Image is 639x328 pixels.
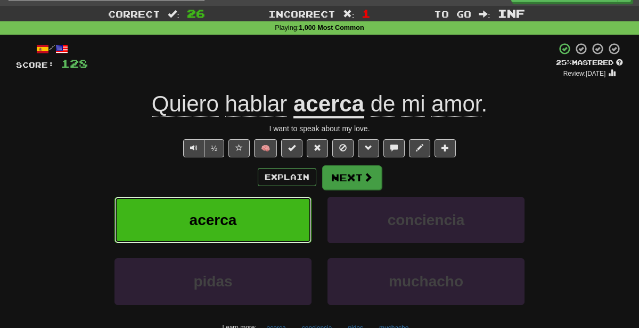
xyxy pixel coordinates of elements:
span: amor [431,91,481,117]
button: pidas [114,258,312,305]
span: Correct [108,9,160,19]
span: 25 % [556,58,572,67]
span: To go [434,9,471,19]
span: acerca [190,212,237,228]
button: Favorite sentence (alt+f) [228,139,250,157]
span: . [364,91,487,117]
button: acerca [114,197,312,243]
button: Reset to 0% Mastered (alt+r) [307,139,328,157]
button: Explain [258,168,316,186]
span: hablar [225,91,288,117]
div: I want to speak about my love. [16,123,623,134]
div: Text-to-speech controls [181,139,224,157]
span: Inf [498,7,525,20]
span: : [343,10,355,19]
span: muchacho [389,273,463,290]
span: 128 [61,57,88,70]
span: 1 [362,7,371,20]
span: de [371,91,396,117]
button: Add to collection (alt+a) [435,139,456,157]
span: Incorrect [268,9,335,19]
button: Set this sentence to 100% Mastered (alt+m) [281,139,302,157]
button: conciencia [327,197,525,243]
span: mi [402,91,425,117]
strong: 1,000 Most Common [299,24,364,31]
span: : [479,10,490,19]
button: Play sentence audio (ctl+space) [183,139,204,157]
button: ½ [204,139,224,157]
div: / [16,42,88,55]
u: acerca [293,91,364,118]
button: 🧠 [254,139,277,157]
button: muchacho [327,258,525,305]
span: Quiero [152,91,219,117]
span: Score: [16,60,54,69]
span: conciencia [388,212,465,228]
button: Next [322,165,382,190]
div: Mastered [556,58,623,68]
button: Discuss sentence (alt+u) [383,139,405,157]
span: : [168,10,179,19]
small: Review: [DATE] [563,70,606,77]
button: Ignore sentence (alt+i) [332,139,354,157]
button: Grammar (alt+g) [358,139,379,157]
button: Edit sentence (alt+d) [409,139,430,157]
span: pidas [193,273,232,290]
span: 26 [187,7,205,20]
